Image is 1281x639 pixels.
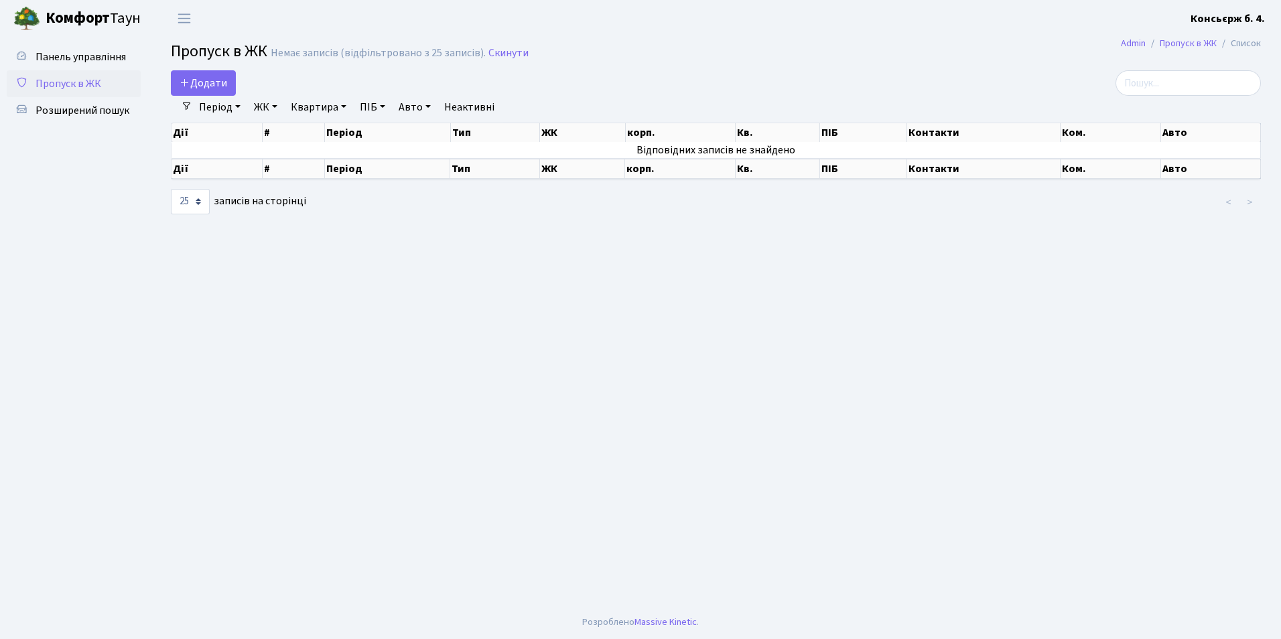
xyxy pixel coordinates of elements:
[625,159,735,179] th: корп.
[7,70,141,97] a: Пропуск в ЖК
[171,70,236,96] a: Додати
[540,159,625,179] th: ЖК
[171,40,267,63] span: Пропуск в ЖК
[36,50,126,64] span: Панель управління
[451,123,541,142] th: Тип
[1116,70,1261,96] input: Пошук...
[1101,29,1281,58] nav: breadcrumb
[263,123,325,142] th: #
[7,44,141,70] a: Панель управління
[180,76,227,90] span: Додати
[1160,36,1217,50] a: Пропуск в ЖК
[1061,159,1161,179] th: Ком.
[271,47,486,60] div: Немає записів (відфільтровано з 25 записів).
[1161,159,1261,179] th: Авто
[540,123,625,142] th: ЖК
[582,615,699,630] div: Розроблено .
[172,159,263,179] th: Дії
[13,5,40,32] img: logo.png
[249,96,283,119] a: ЖК
[439,96,500,119] a: Неактивні
[194,96,246,119] a: Період
[36,103,129,118] span: Розширений пошук
[285,96,352,119] a: Квартира
[1191,11,1265,27] a: Консьєрж б. 4.
[1161,123,1261,142] th: Авто
[907,123,1061,142] th: Контакти
[736,159,820,179] th: Кв.
[325,159,451,179] th: Період
[172,142,1261,158] td: Відповідних записів не знайдено
[393,96,436,119] a: Авто
[46,7,141,30] span: Таун
[907,159,1061,179] th: Контакти
[46,7,110,29] b: Комфорт
[626,123,736,142] th: корп.
[1191,11,1265,26] b: Консьєрж б. 4.
[634,615,697,629] a: Massive Kinetic
[450,159,540,179] th: Тип
[1121,36,1146,50] a: Admin
[325,123,451,142] th: Період
[1217,36,1261,51] li: Список
[820,123,907,142] th: ПІБ
[820,159,907,179] th: ПІБ
[488,47,529,60] a: Скинути
[171,189,306,214] label: записів на сторінці
[36,76,101,91] span: Пропуск в ЖК
[1061,123,1161,142] th: Ком.
[736,123,820,142] th: Кв.
[263,159,325,179] th: #
[167,7,201,29] button: Переключити навігацію
[172,123,263,142] th: Дії
[354,96,391,119] a: ПІБ
[171,189,210,214] select: записів на сторінці
[7,97,141,124] a: Розширений пошук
